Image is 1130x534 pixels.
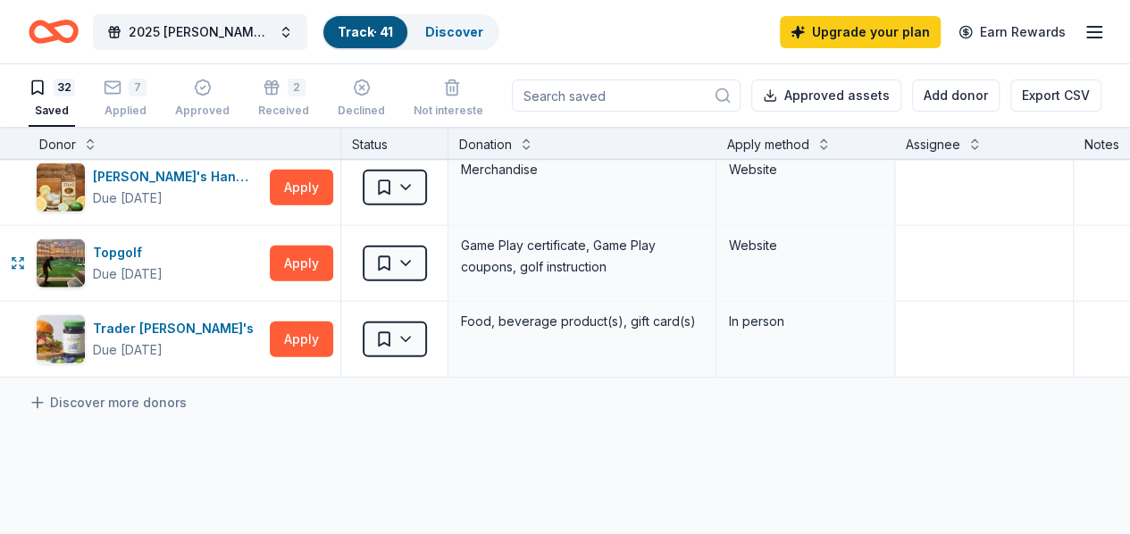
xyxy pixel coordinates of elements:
button: Apply [270,246,333,281]
img: Image for Tito's Handmade Vodka [37,163,85,212]
a: Discover more donors [29,392,187,413]
div: Due [DATE] [93,339,163,361]
a: Home [29,11,79,53]
div: Trader [PERSON_NAME]'s [93,318,261,339]
button: Apply [270,321,333,357]
button: 32Saved [29,71,75,127]
div: Not interested [414,104,490,118]
button: Track· 41Discover [322,14,499,50]
button: Image for Tito's Handmade Vodka[PERSON_NAME]'s Handmade VodkaDue [DATE] [36,163,263,213]
button: Approved assets [751,79,901,112]
button: Image for TopgolfTopgolfDue [DATE] [36,238,263,288]
div: Topgolf [93,242,163,263]
div: Due [DATE] [93,263,163,285]
a: Track· 41 [338,24,393,39]
div: Declined [338,104,385,118]
div: [PERSON_NAME]'s Handmade Vodka [93,166,263,188]
button: Add donor [912,79,1000,112]
div: Donation [459,134,512,155]
div: 7 [129,79,146,96]
div: Saved [29,104,75,118]
div: Due [DATE] [93,188,163,209]
button: 7Applied [104,71,146,127]
div: Game Play certificate, Game Play coupons, golf instruction [459,233,705,280]
img: Image for Trader Joe's [37,315,85,363]
span: 2025 [PERSON_NAME] Foundation Shamrock Social [129,21,272,43]
button: Not interested [414,71,490,127]
a: Earn Rewards [948,16,1076,48]
div: Received [258,94,309,108]
img: Image for Topgolf [37,239,85,288]
div: Food, beverage product(s), gift card(s) [459,309,705,334]
div: In person [729,311,882,332]
a: Upgrade your plan [780,16,941,48]
div: Website [729,235,882,256]
button: 2025 [PERSON_NAME] Foundation Shamrock Social [93,14,307,50]
button: Apply [270,170,333,205]
div: Approved [175,104,230,118]
input: Search saved [512,79,741,112]
button: Export CSV [1010,79,1101,112]
div: Notes [1084,134,1119,155]
div: 32 [54,79,75,96]
div: Donor [39,134,76,155]
div: Applied [104,104,146,118]
div: 2 [288,69,306,87]
button: Approved [175,71,230,127]
div: Apply method [727,134,809,155]
div: Website [729,159,882,180]
button: Image for Trader Joe'sTrader [PERSON_NAME]'sDue [DATE] [36,314,263,364]
button: Declined [338,71,385,127]
div: Assignee [906,134,960,155]
button: 2Received [258,71,309,127]
div: Merchandise [459,157,705,182]
div: Status [341,127,448,159]
a: Discover [425,24,483,39]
